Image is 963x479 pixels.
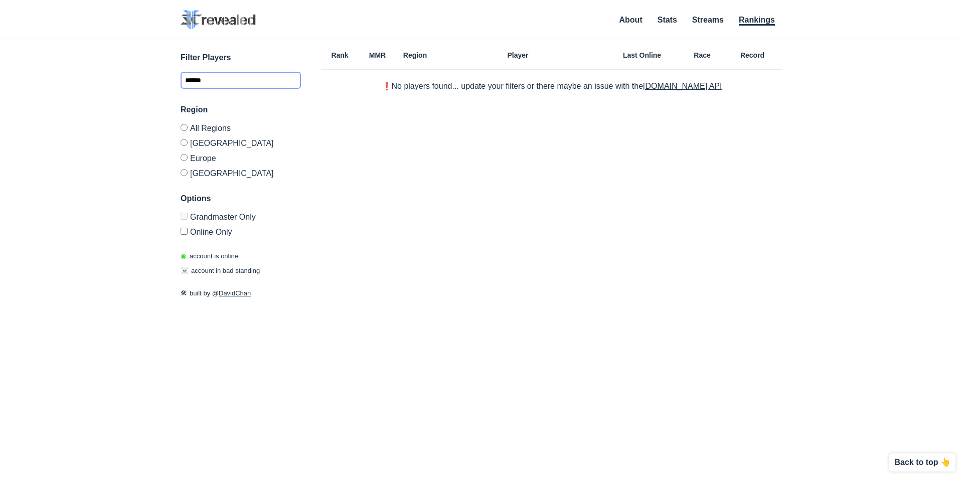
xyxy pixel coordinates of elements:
[643,82,722,90] a: [DOMAIN_NAME] API
[181,251,238,261] p: account is online
[602,52,682,59] h6: Last Online
[181,150,301,165] label: Europe
[181,213,188,220] input: Grandmaster Only
[359,52,396,59] h6: MMR
[434,52,602,59] h6: Player
[181,267,189,274] span: ☠️
[682,52,722,59] h6: Race
[181,288,301,298] p: built by @
[181,124,188,131] input: All Regions
[321,52,359,59] h6: Rank
[382,82,722,90] p: ❗️No players found... update your filters or there maybe an issue with the
[219,289,251,297] a: DavidChan
[181,266,260,276] p: account in bad standing
[181,224,301,236] label: Only show accounts currently laddering
[396,52,434,59] h6: Region
[739,16,775,26] a: Rankings
[722,52,782,59] h6: Record
[181,165,301,178] label: [GEOGRAPHIC_DATA]
[181,193,301,205] h3: Options
[181,135,301,150] label: [GEOGRAPHIC_DATA]
[181,169,188,176] input: [GEOGRAPHIC_DATA]
[181,154,188,161] input: Europe
[619,16,643,24] a: About
[181,52,301,64] h3: Filter Players
[181,228,188,235] input: Online Only
[181,104,301,116] h3: Region
[181,213,301,224] label: Only Show accounts currently in Grandmaster
[181,139,188,146] input: [GEOGRAPHIC_DATA]
[181,289,187,297] span: 🛠
[894,458,950,466] p: Back to top 👆
[181,10,256,30] img: SC2 Revealed
[181,252,186,260] span: ◉
[692,16,724,24] a: Streams
[181,124,301,135] label: All Regions
[658,16,677,24] a: Stats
